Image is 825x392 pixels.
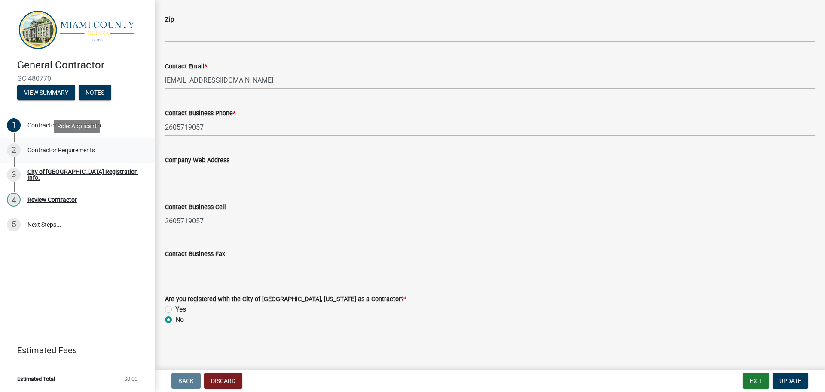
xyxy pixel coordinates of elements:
label: Contact Business Fax [165,251,225,257]
label: Are you registered with the City of [GEOGRAPHIC_DATA], [US_STATE] as a Contractor? [165,296,406,302]
label: Contact Business Cell [165,204,226,210]
div: Role: Applicant [54,120,100,133]
button: Back [171,373,201,389]
div: Review Contractor [27,197,77,203]
div: 4 [7,193,21,207]
span: GC-480770 [17,74,137,83]
label: Yes [175,304,186,315]
div: 1 [7,118,21,132]
wm-modal-confirm: Notes [79,90,111,97]
label: Zip [165,17,174,23]
button: Exit [743,373,769,389]
button: Discard [204,373,242,389]
label: No [175,315,184,325]
button: Update [773,373,808,389]
div: 3 [7,168,21,182]
a: Estimated Fees [7,342,141,359]
div: City of [GEOGRAPHIC_DATA] Registration Info. [27,169,141,181]
label: Contact Business Phone [165,111,235,117]
span: Back [178,377,194,384]
img: Miami County, Indiana [17,9,141,50]
wm-modal-confirm: Summary [17,90,75,97]
label: Contact Email [165,64,207,70]
h4: General Contractor [17,59,148,71]
button: Notes [79,85,111,100]
div: Contractor & Company Info [27,122,101,128]
span: $0.00 [124,376,137,382]
button: View Summary [17,85,75,100]
div: Contractor Requirements [27,147,95,153]
div: 5 [7,218,21,231]
span: Update [779,377,801,384]
span: Estimated Total [17,376,55,382]
label: Company Web Address [165,157,229,164]
div: 2 [7,143,21,157]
